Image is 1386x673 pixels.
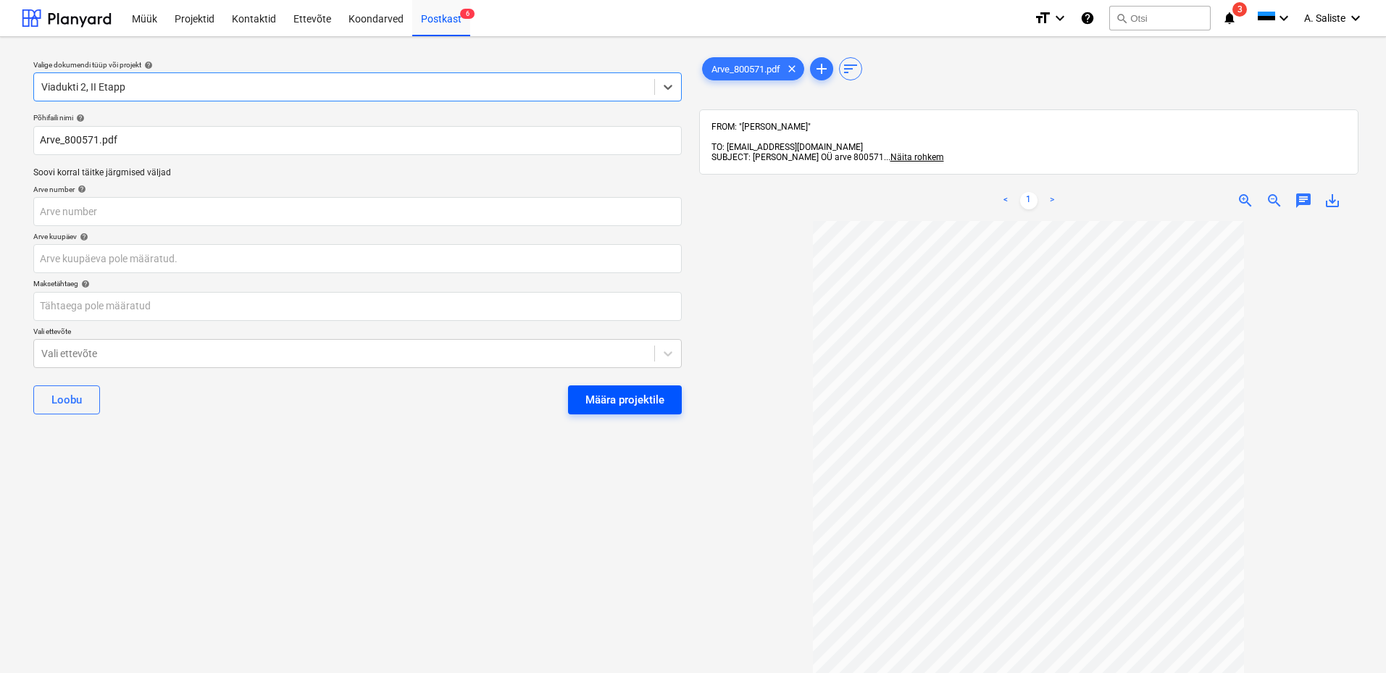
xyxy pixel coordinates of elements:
i: notifications [1222,9,1237,27]
i: format_size [1034,9,1051,27]
div: Loobu [51,390,82,409]
span: zoom_out [1266,192,1283,209]
span: FROM: "[PERSON_NAME]" [711,122,811,132]
span: zoom_in [1237,192,1254,209]
i: keyboard_arrow_down [1275,9,1293,27]
span: help [75,185,86,193]
span: help [78,280,90,288]
span: sort [842,60,859,78]
a: Previous page [997,192,1014,209]
span: 6 [460,9,475,19]
span: help [141,61,153,70]
span: search [1116,12,1127,24]
div: Maksetähtaeg [33,279,682,288]
span: Arve_800571.pdf [703,64,789,75]
input: Põhifaili nimi [33,126,682,155]
input: Arve number [33,197,682,226]
iframe: Chat Widget [1314,603,1386,673]
span: add [813,60,830,78]
a: Next page [1043,192,1061,209]
span: TO: [EMAIL_ADDRESS][DOMAIN_NAME] [711,142,863,152]
span: ... [884,152,944,162]
div: Põhifaili nimi [33,113,682,122]
i: Abikeskus [1080,9,1095,27]
span: chat [1295,192,1312,209]
input: Arve kuupäeva pole määratud. [33,244,682,273]
span: 3 [1232,2,1247,17]
p: Vali ettevõte [33,327,682,339]
i: keyboard_arrow_down [1347,9,1364,27]
div: Arve kuupäev [33,232,682,241]
div: Määra projektile [585,390,664,409]
span: clear [783,60,801,78]
i: keyboard_arrow_down [1051,9,1069,27]
p: Soovi korral täitke järgmised väljad [33,167,682,179]
span: help [77,233,88,241]
div: Arve_800571.pdf [702,57,804,80]
div: Valige dokumendi tüüp või projekt [33,60,682,70]
button: Loobu [33,385,100,414]
a: Page 1 is your current page [1020,192,1038,209]
span: Näita rohkem [890,152,944,162]
span: save_alt [1324,192,1341,209]
span: A. Saliste [1304,12,1345,24]
div: Arve number [33,185,682,194]
span: help [73,114,85,122]
button: Määra projektile [568,385,682,414]
input: Tähtaega pole määratud [33,292,682,321]
span: SUBJECT: [PERSON_NAME] OÜ arve 800571 [711,152,884,162]
button: Otsi [1109,6,1211,30]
